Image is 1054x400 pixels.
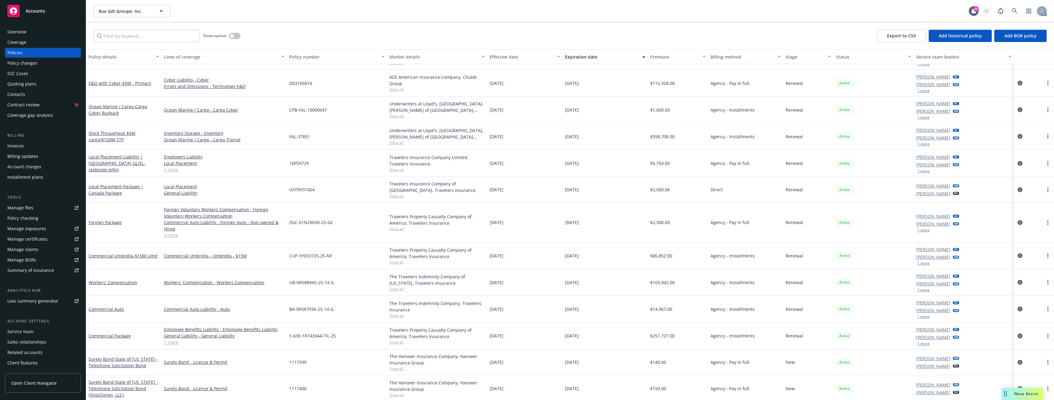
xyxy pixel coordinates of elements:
[5,132,81,139] div: Billing
[1044,385,1052,392] a: more
[389,127,485,140] div: Underwriters at Lloyd's, [GEOGRAPHIC_DATA], [PERSON_NAME] of [GEOGRAPHIC_DATA], [PERSON_NAME] Cargo
[7,79,36,89] div: Quoting plans
[5,318,81,324] div: Account settings
[786,253,803,259] span: Renewal
[939,33,982,39] span: Add historical policy
[1044,186,1052,193] a: more
[7,90,25,99] div: Contacts
[7,327,34,337] div: Service team
[786,80,803,86] span: Renewal
[164,77,284,83] a: Cyber Liability - Cyber
[7,58,37,68] div: Policy changes
[7,203,33,213] div: Manage files
[877,30,926,42] button: Export to CSV
[916,326,950,333] a: [PERSON_NAME]
[916,307,950,314] a: [PERSON_NAME]
[164,154,284,160] a: Employers Liability
[161,49,287,64] button: Lines of coverage
[786,333,803,339] span: Renewal
[917,62,930,66] button: 1 more
[565,54,639,60] div: Expiration date
[7,234,47,244] div: Manage certificates
[838,134,851,139] span: Active
[5,255,81,265] a: Manage BORs
[287,49,387,64] button: Policy number
[565,306,579,312] span: [DATE]
[7,37,26,47] div: Coverage
[565,80,579,86] span: [DATE]
[490,359,503,365] span: [DATE]
[5,100,81,110] a: Contract review
[389,54,478,60] div: Market details
[289,385,306,392] span: 1117400
[289,80,312,86] span: D03165814
[389,392,485,398] span: Show all
[5,90,81,99] a: Contacts
[164,219,284,232] a: Commercial Auto Liability - Foreign Auto - Non-owned & Hired
[916,254,950,260] a: [PERSON_NAME]
[711,160,749,166] span: Agency - Pay in full
[389,181,485,193] div: Travelers Insurance Company of [GEOGRAPHIC_DATA], Travelers Insurance
[650,333,675,339] span: $251,727.00
[650,160,670,166] span: $5,750.00
[7,110,53,120] div: Coverage gap analysis
[1044,359,1052,366] a: more
[650,385,666,392] span: $150.00
[89,184,143,196] span: - Package | Canada Package
[389,273,485,286] div: The Travelers Indemnity Company of [US_STATE], Travelers Insurance
[650,133,675,140] span: $358,708.00
[916,127,950,133] a: [PERSON_NAME]
[1044,279,1052,286] a: more
[7,100,40,110] div: Contract review
[164,326,284,333] a: Employee Benefits Liability - Employee Benefits Liability
[1016,133,1024,140] a: circleInformation
[7,296,58,306] div: Loss summary generator
[650,253,672,259] span: $86,852.00
[5,203,81,213] a: Manage files
[389,247,485,260] div: Travelers Property Casualty Company of America, Travelers Insurance
[1016,106,1024,113] a: circleInformation
[490,54,553,60] div: Effective date
[916,108,950,114] a: [PERSON_NAME]
[1016,252,1024,259] a: circleInformation
[389,87,485,92] span: Show all
[5,265,81,275] a: Summary of insurance
[89,379,158,398] a: Surety Bond
[387,49,487,64] button: Market details
[289,54,378,60] div: Policy number
[5,58,81,68] a: Policy changes
[7,358,38,368] div: Client features
[121,80,151,86] span: - $5M - Primary
[973,6,979,12] div: 32
[164,253,284,259] a: Commercial Umbrella - Umbrella - $15M
[7,337,46,347] div: Sales relationships
[650,54,699,60] div: Premium
[917,288,930,292] button: 1 more
[5,69,81,78] a: SSC Cases
[7,255,36,265] div: Manage BORs
[89,104,147,116] a: Ocean Marine / Cargo
[164,130,284,136] a: Inventory Storage - Inventory
[164,136,284,143] a: Ocean Marine / Cargo - Cargo Transit
[1004,33,1037,39] span: Add BOR policy
[389,74,485,87] div: ACE American Insurance Company, Chubb Group
[389,260,485,265] span: Show all
[5,37,81,47] a: Coverage
[89,280,137,285] a: Workers' Compensation
[1009,5,1021,17] a: Search
[1016,332,1024,340] a: circleInformation
[838,253,851,258] span: Active
[5,194,81,200] div: Tools
[648,49,708,64] button: Premium
[490,306,503,312] span: [DATE]
[916,74,950,80] a: [PERSON_NAME]
[916,280,950,287] a: [PERSON_NAME]
[164,160,284,166] a: Local Placement
[916,355,950,362] a: [PERSON_NAME]
[1016,385,1024,392] a: circleInformation
[26,9,45,13] span: Accounts
[994,30,1047,42] button: Add BOR policy
[1002,388,1043,400] button: Nova Assist
[1016,359,1024,366] a: circleInformation
[5,224,81,234] a: Manage exposures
